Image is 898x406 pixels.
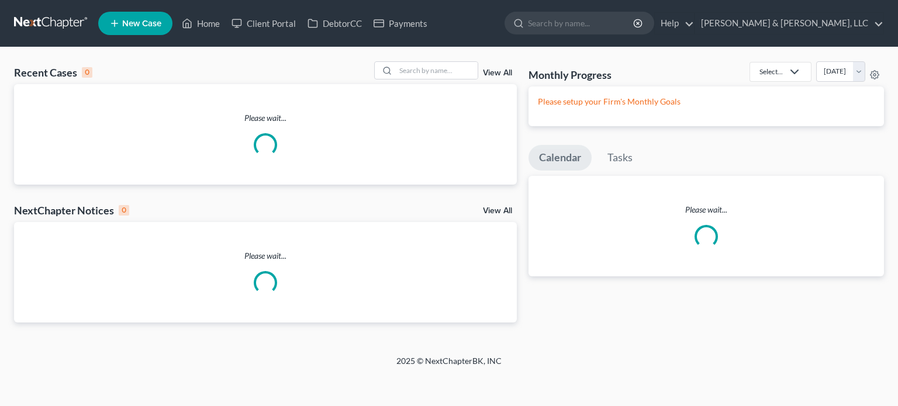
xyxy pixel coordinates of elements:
a: View All [483,69,512,77]
input: Search by name... [528,12,635,34]
a: Payments [368,13,433,34]
a: Help [655,13,694,34]
a: Client Portal [226,13,302,34]
a: Home [176,13,226,34]
p: Please wait... [14,112,517,124]
div: 0 [119,205,129,216]
a: DebtorCC [302,13,368,34]
div: NextChapter Notices [14,203,129,217]
div: Select... [759,67,783,77]
p: Please setup your Firm's Monthly Goals [538,96,875,107]
a: Tasks [597,145,643,171]
a: Calendar [529,145,592,171]
div: 2025 © NextChapterBK, INC [116,355,782,376]
span: New Case [122,19,161,28]
p: Please wait... [14,250,517,262]
div: Recent Cases [14,65,92,79]
a: View All [483,207,512,215]
div: 0 [82,67,92,78]
h3: Monthly Progress [529,68,612,82]
p: Please wait... [529,204,884,216]
input: Search by name... [396,62,478,79]
a: [PERSON_NAME] & [PERSON_NAME], LLC [695,13,883,34]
